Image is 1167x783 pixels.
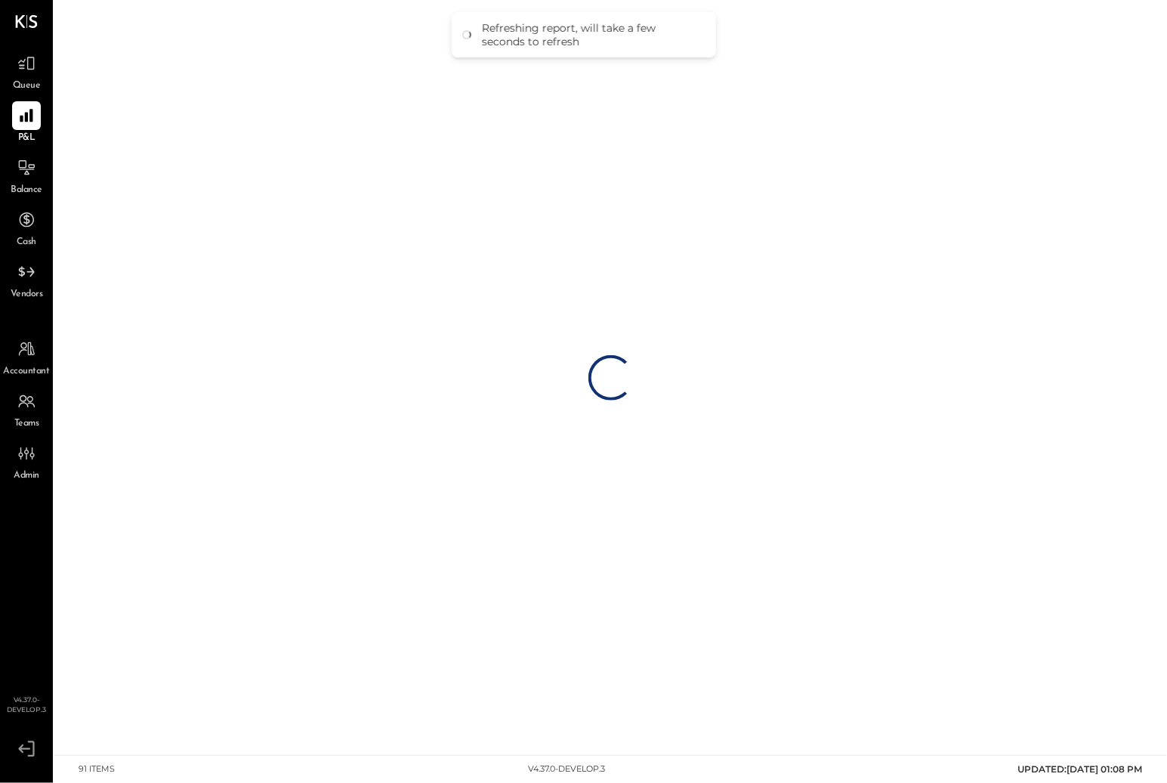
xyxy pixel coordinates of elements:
[1,101,52,145] a: P&L
[18,132,36,145] span: P&L
[17,236,36,249] span: Cash
[1,335,52,379] a: Accountant
[11,288,43,302] span: Vendors
[1,206,52,249] a: Cash
[528,763,605,775] div: v 4.37.0-develop.3
[1,387,52,431] a: Teams
[79,763,116,775] div: 91 items
[13,79,41,93] span: Queue
[11,184,42,197] span: Balance
[1018,763,1143,775] span: UPDATED: [DATE] 01:08 PM
[1,153,52,197] a: Balance
[4,365,50,379] span: Accountant
[1,439,52,483] a: Admin
[14,417,39,431] span: Teams
[1,49,52,93] a: Queue
[1,258,52,302] a: Vendors
[482,21,701,48] div: Refreshing report, will take a few seconds to refresh
[14,469,39,483] span: Admin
